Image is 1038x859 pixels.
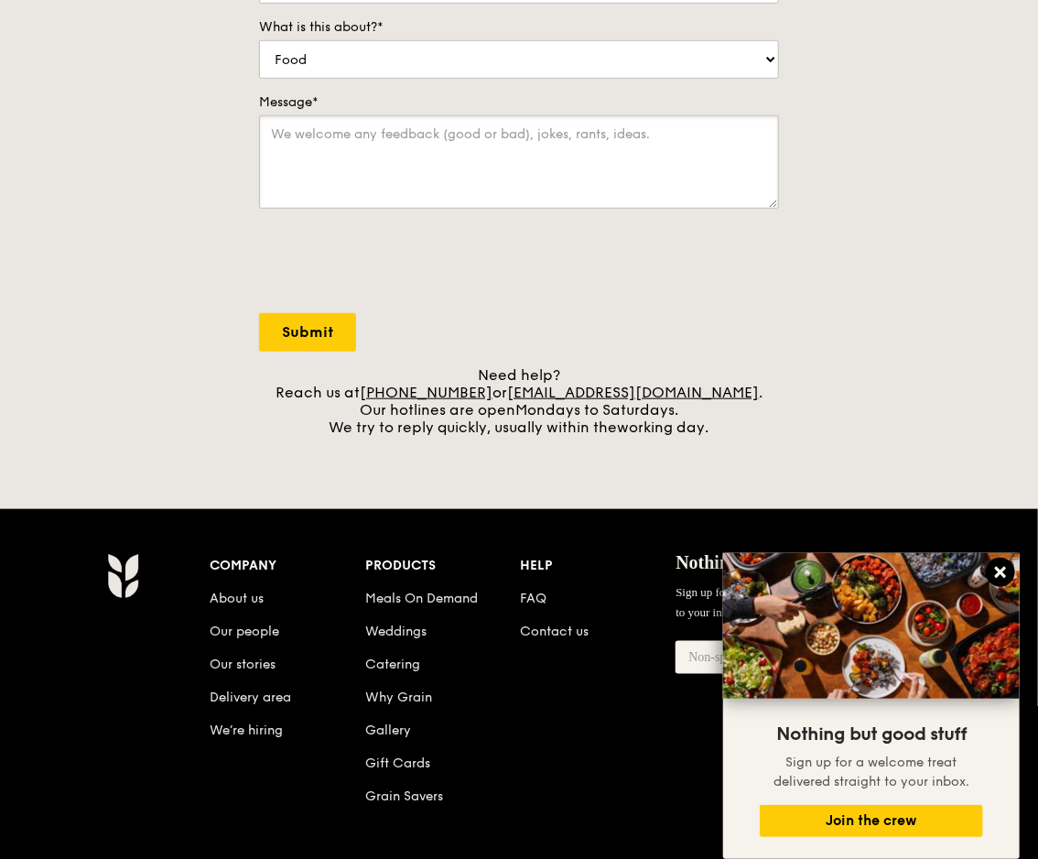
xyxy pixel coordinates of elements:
a: Catering [365,657,420,672]
img: Grain [107,553,139,599]
label: Message* [259,93,779,112]
a: Grain Savers [365,788,443,804]
button: Join the crew [760,805,983,837]
input: Non-spam email address [676,641,858,674]
span: Sign up for a welcome treat delivered straight to your inbox. [773,755,969,789]
input: Submit [259,313,356,352]
a: FAQ [521,591,547,606]
span: Mondays to Saturdays. [515,401,678,419]
a: Gift Cards [365,756,430,771]
span: Nothing but good stuff [776,723,967,745]
a: We’re hiring [210,723,283,738]
a: Meals On Demand [365,591,478,606]
img: DSC07876-Edit02-Large.jpeg [723,553,1020,699]
a: About us [210,591,264,606]
a: Contact us [521,624,589,639]
span: Nothing but good stuff [676,552,852,572]
div: Need help? Reach us at or . Our hotlines are open We try to reply quickly, usually within the [259,366,779,436]
div: Help [521,553,676,579]
a: Our stories [210,657,276,672]
a: [PHONE_NUMBER] [360,384,492,401]
div: Products [365,553,521,579]
a: [EMAIL_ADDRESS][DOMAIN_NAME] [507,384,759,401]
a: Delivery area [210,690,291,705]
a: Our people [210,624,279,639]
label: What is this about?* [259,18,779,37]
a: Why Grain [365,690,432,705]
span: working day. [618,419,709,436]
span: Sign up for Grain mail and get a welcome treat delivered straight to your inbox. [676,585,985,619]
div: Company [210,553,365,579]
iframe: reCAPTCHA [259,227,537,299]
a: Weddings [365,624,427,639]
a: Gallery [365,723,411,738]
button: Close [986,558,1015,587]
